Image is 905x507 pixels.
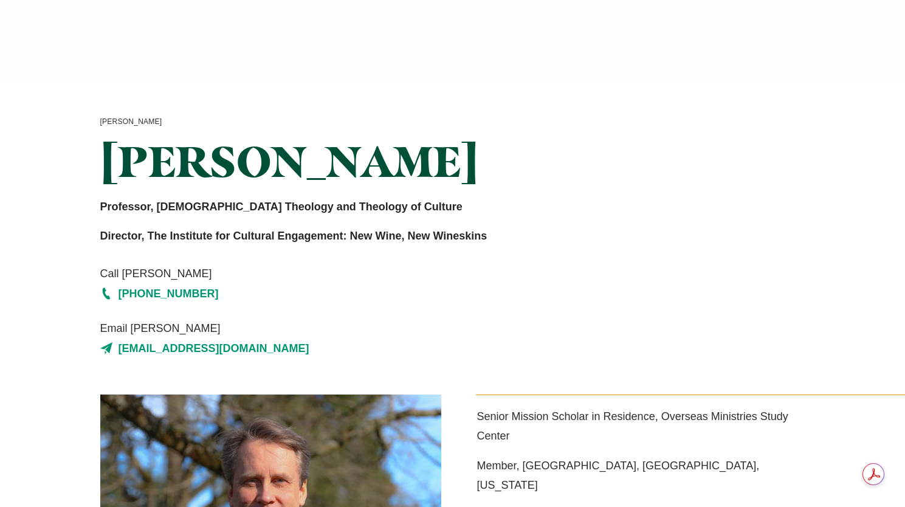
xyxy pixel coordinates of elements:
strong: Director, The Institute for Cultural Engagement: New Wine, New Wineskins [100,230,487,242]
span: Call [PERSON_NAME] [100,264,563,283]
a: [EMAIL_ADDRESS][DOMAIN_NAME] [100,339,563,358]
span: Email [PERSON_NAME] [100,319,563,338]
p: Senior Mission Scholar in Residence, Overseas Ministries Study Center [477,407,805,446]
p: Member, [GEOGRAPHIC_DATA], [GEOGRAPHIC_DATA], [US_STATE] [477,456,805,495]
a: [PERSON_NAME] [100,116,162,129]
strong: Professor, [DEMOGRAPHIC_DATA] Theology and Theology of Culture [100,201,463,213]
a: [PHONE_NUMBER] [100,284,563,303]
h1: [PERSON_NAME] [100,138,563,185]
